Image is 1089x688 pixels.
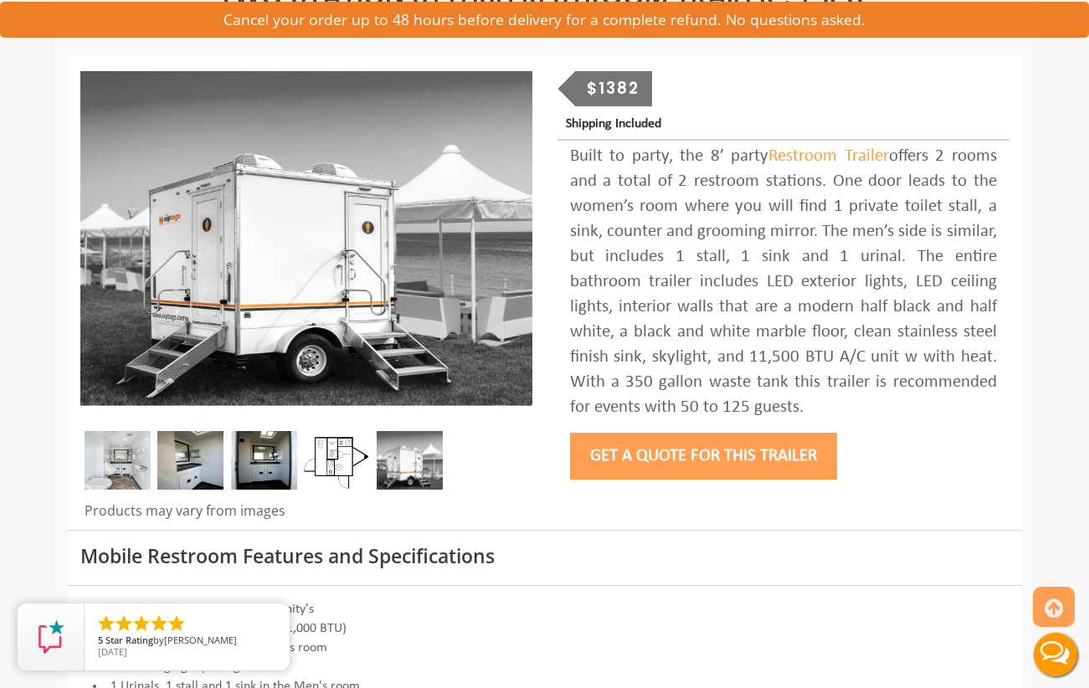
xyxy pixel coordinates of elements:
[105,634,153,646] span: Star Rating
[377,431,443,490] img: A mini restroom trailer with two separate stations and separate doors for males and females
[768,147,889,165] a: Restroom Trailer
[1022,621,1089,688] button: Live Chat
[85,431,151,490] img: Inside of complete restroom with a stall, a urinal, tissue holders, cabinets and mirror
[80,658,1009,677] li: LED ceiling light package
[80,501,532,530] div: Products may vary from images
[80,600,1009,619] li: 2 Station Restroom with all amenity's
[98,635,276,647] span: by
[80,639,1009,658] li: 1 Stalls and 1 sink in the Women's room
[167,614,187,634] li: 
[157,431,223,490] img: DSC_0016_email
[304,431,370,490] img: Floor Plan of 2 station Mini restroom with sink and toilet
[114,614,134,634] li: 
[96,614,116,634] li: 
[566,113,1009,136] p: Shipping Included
[98,634,103,646] span: 5
[575,71,652,106] div: $1382
[80,619,1009,639] li: Central Air Condistion & Heat (11,000 BTU)
[231,431,297,490] img: DSC_0004_email
[34,620,68,654] img: Review Rating
[98,645,127,658] span: [DATE]
[80,546,1009,567] h3: Mobile Restroom Features and Specifications
[149,614,169,634] li: 
[164,634,237,646] span: [PERSON_NAME]
[570,144,997,420] div: Built to party, the 8’ party offers 2 rooms and a total of 2 restroom stations. One door leads to...
[131,614,152,634] li: 
[570,447,837,465] a: Get a Quote for this Trailer
[80,71,532,406] img: A mini restroom trailer with two separate stations and separate doors for males and females
[570,433,837,480] button: Get a Quote for this Trailer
